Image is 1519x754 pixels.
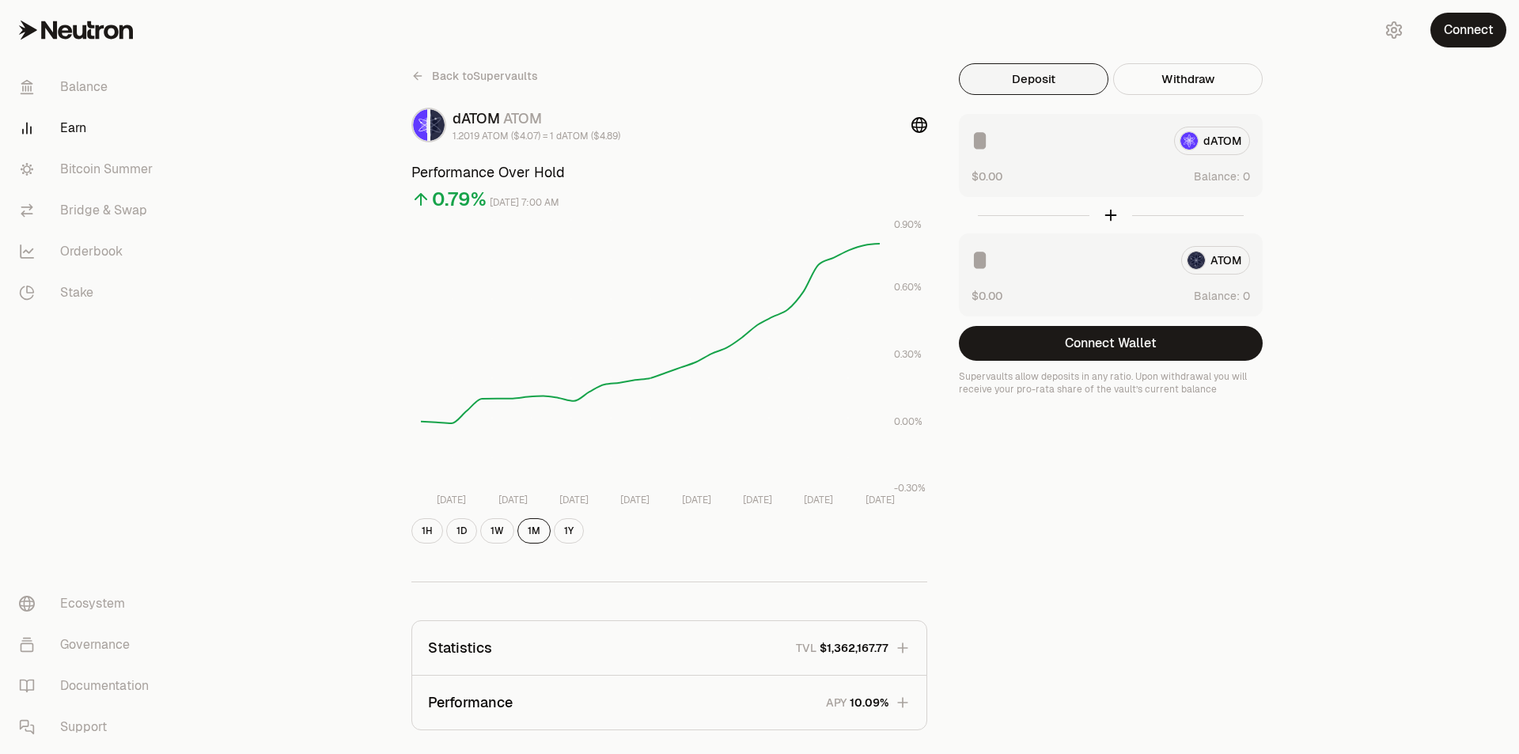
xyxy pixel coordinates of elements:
[411,518,443,544] button: 1H
[682,494,711,506] tspan: [DATE]
[432,68,538,84] span: Back to Supervaults
[894,415,922,428] tspan: 0.00%
[554,518,584,544] button: 1Y
[413,109,427,141] img: dATOM Logo
[517,518,551,544] button: 1M
[411,63,538,89] a: Back toSupervaults
[620,494,650,506] tspan: [DATE]
[6,272,171,313] a: Stake
[796,640,816,656] p: TVL
[959,326,1263,361] button: Connect Wallet
[743,494,772,506] tspan: [DATE]
[6,190,171,231] a: Bridge & Swap
[412,676,926,729] button: PerformanceAPY
[972,287,1002,304] button: $0.00
[411,161,927,184] h3: Performance Over Hold
[6,231,171,272] a: Orderbook
[1113,63,1263,95] button: Withdraw
[826,695,847,711] p: APY
[959,370,1263,396] p: Supervaults allow deposits in any ratio. Upon withdrawal you will receive your pro-rata share of ...
[1194,169,1240,184] span: Balance:
[1430,13,1506,47] button: Connect
[894,218,922,231] tspan: 0.90%
[428,691,513,714] p: Performance
[6,707,171,748] a: Support
[820,640,888,656] span: $1,362,167.77
[6,108,171,149] a: Earn
[453,108,620,130] div: dATOM
[894,482,926,494] tspan: -0.30%
[959,63,1108,95] button: Deposit
[453,130,620,142] div: 1.2019 ATOM ($4.07) = 1 dATOM ($4.89)
[6,149,171,190] a: Bitcoin Summer
[972,168,1002,184] button: $0.00
[430,109,445,141] img: ATOM Logo
[559,494,589,506] tspan: [DATE]
[480,518,514,544] button: 1W
[503,109,542,127] span: ATOM
[894,281,922,294] tspan: 0.60%
[432,187,487,212] div: 0.79%
[498,494,528,506] tspan: [DATE]
[804,494,833,506] tspan: [DATE]
[894,348,922,361] tspan: 0.30%
[437,494,466,506] tspan: [DATE]
[6,624,171,665] a: Governance
[6,66,171,108] a: Balance
[490,194,559,212] div: [DATE] 7:00 AM
[6,583,171,624] a: Ecosystem
[1194,288,1240,304] span: Balance:
[866,494,895,506] tspan: [DATE]
[428,637,492,659] p: Statistics
[412,621,926,675] button: StatisticsTVL$1,362,167.77
[446,518,477,544] button: 1D
[6,665,171,707] a: Documentation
